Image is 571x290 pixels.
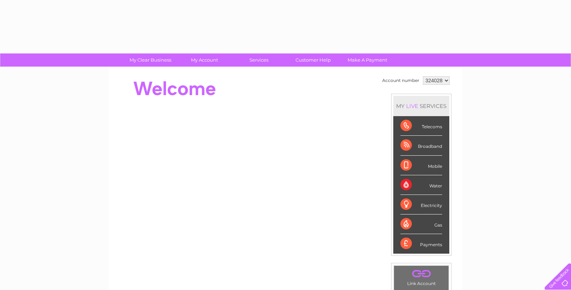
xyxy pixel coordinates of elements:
[380,74,421,87] td: Account number
[400,195,442,214] div: Electricity
[400,175,442,195] div: Water
[400,116,442,136] div: Telecoms
[393,96,449,116] div: MY SERVICES
[338,53,397,67] a: Make A Payment
[405,103,420,109] div: LIVE
[121,53,180,67] a: My Clear Business
[400,136,442,155] div: Broadband
[400,156,442,175] div: Mobile
[284,53,343,67] a: Customer Help
[175,53,234,67] a: My Account
[394,265,449,288] td: Link Account
[400,214,442,234] div: Gas
[400,234,442,253] div: Payments
[396,268,447,280] a: .
[229,53,288,67] a: Services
